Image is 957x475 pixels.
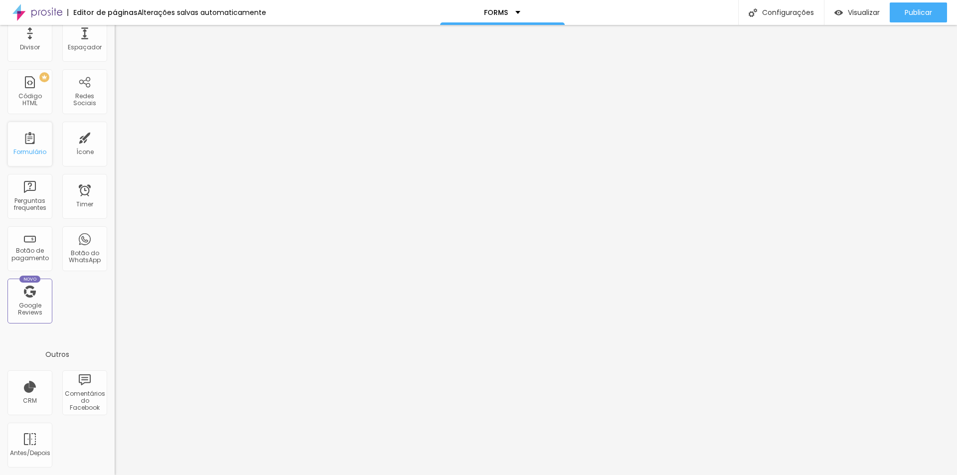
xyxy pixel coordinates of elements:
iframe: Editor [115,25,957,475]
div: Novo [19,276,41,283]
div: Perguntas frequentes [10,197,49,212]
div: Google Reviews [10,302,49,317]
div: Espaçador [68,44,102,51]
p: FORMS [484,9,508,16]
span: Publicar [905,8,932,16]
div: Botão do WhatsApp [65,250,104,264]
button: Publicar [890,2,947,22]
button: Visualizar [824,2,890,22]
div: Divisor [20,44,40,51]
div: Alterações salvas automaticamente [138,9,266,16]
div: Botão de pagamento [10,247,49,262]
div: CRM [23,397,37,404]
div: Formulário [13,149,46,156]
div: Editor de páginas [67,9,138,16]
div: Redes Sociais [65,93,104,107]
div: Comentários do Facebook [65,390,104,412]
span: Visualizar [848,8,880,16]
div: Antes/Depois [10,450,49,457]
div: Código HTML [10,93,49,107]
div: Timer [76,201,93,208]
img: view-1.svg [834,8,843,17]
div: Ícone [76,149,94,156]
img: Icone [749,8,757,17]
